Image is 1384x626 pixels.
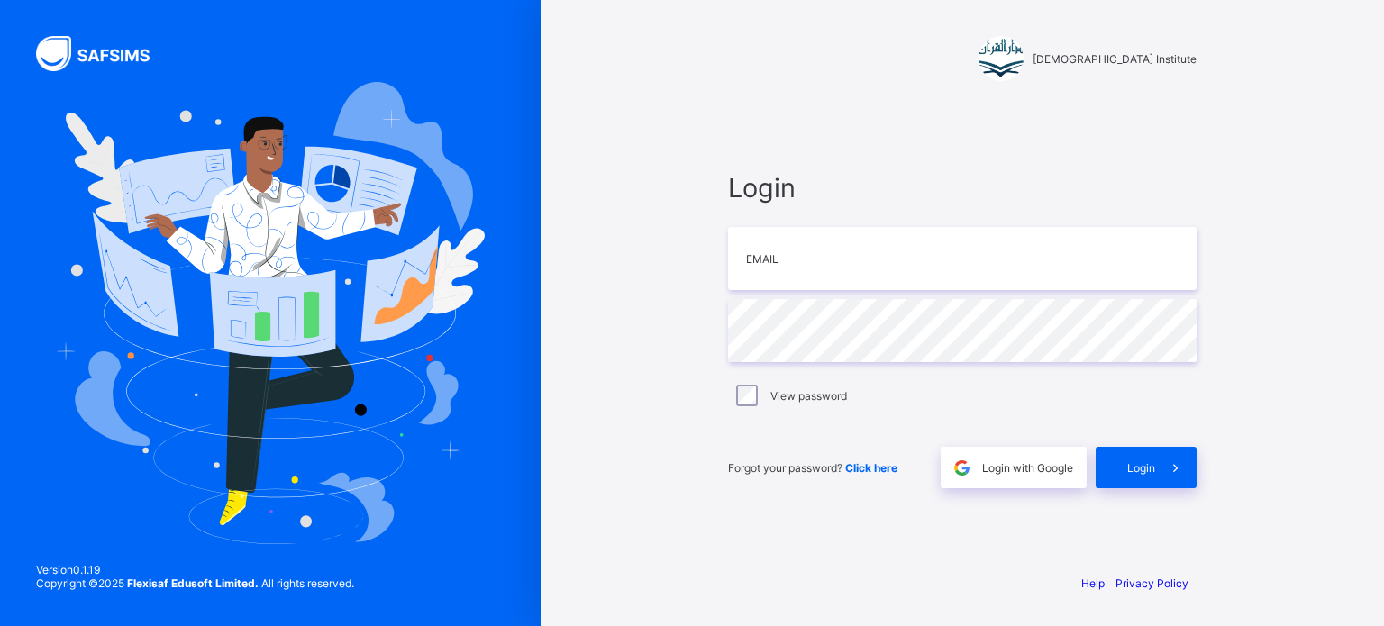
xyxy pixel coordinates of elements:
[56,82,485,543] img: Hero Image
[36,36,171,71] img: SAFSIMS Logo
[1081,576,1105,590] a: Help
[951,458,972,478] img: google.396cfc9801f0270233282035f929180a.svg
[845,461,897,475] a: Click here
[728,461,897,475] span: Forgot your password?
[1115,576,1188,590] a: Privacy Policy
[36,576,354,590] span: Copyright © 2025 All rights reserved.
[127,576,259,590] strong: Flexisaf Edusoft Limited.
[982,461,1073,475] span: Login with Google
[1033,52,1197,66] span: [DEMOGRAPHIC_DATA] Institute
[1127,461,1155,475] span: Login
[728,172,1197,204] span: Login
[770,389,847,403] label: View password
[36,563,354,576] span: Version 0.1.19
